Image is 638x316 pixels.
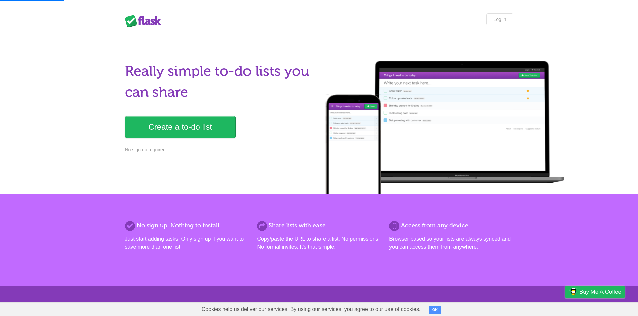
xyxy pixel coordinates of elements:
[125,116,236,138] a: Create a to-do list
[125,146,315,153] p: No sign up required
[569,286,578,297] img: Buy me a coffee
[257,235,381,251] p: Copy/paste the URL to share a list. No permissions. No formal invites. It's that simple.
[565,286,625,298] a: Buy me a coffee
[389,221,513,230] h2: Access from any device.
[125,221,249,230] h2: No sign up. Nothing to install.
[429,306,442,314] button: OK
[389,235,513,251] p: Browser based so your lists are always synced and you can access them from anywhere.
[257,221,381,230] h2: Share lists with ease.
[486,13,513,25] a: Log in
[195,303,427,316] span: Cookies help us deliver our services. By using our services, you agree to our use of cookies.
[125,15,165,27] div: Flask Lists
[125,61,315,103] h1: Really simple to-do lists you can share
[579,286,621,298] span: Buy me a coffee
[125,235,249,251] p: Just start adding tasks. Only sign up if you want to save more than one list.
